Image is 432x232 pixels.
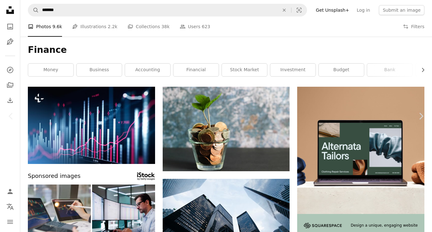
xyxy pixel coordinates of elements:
img: Financial chart and rising graph with lines and numbers and bar diagrams that illustrate stock ma... [28,87,155,164]
span: 2.2k [108,23,117,30]
button: Visual search [291,4,307,16]
a: investment [270,64,316,76]
a: Collections [4,79,16,91]
a: Explore [4,64,16,76]
a: Log in / Sign up [4,185,16,198]
button: Search Unsplash [28,4,39,16]
button: Language [4,200,16,213]
img: file-1707885205802-88dd96a21c72image [297,87,424,214]
a: Photos [4,20,16,33]
button: Menu [4,216,16,228]
a: green plant in clear glass vase [163,126,290,132]
h1: Finance [28,44,424,56]
button: Clear [277,4,291,16]
a: Log in [353,5,374,15]
a: stock market [222,64,267,76]
img: green plant in clear glass vase [163,87,290,172]
a: bank [367,64,412,76]
a: Collections 38k [128,16,170,37]
a: financial [173,64,219,76]
button: scroll list to the right [417,64,424,76]
span: 623 [202,23,210,30]
button: Submit an image [379,5,424,15]
a: business [77,64,122,76]
a: Illustrations 2.2k [72,16,117,37]
button: Filters [403,16,424,37]
a: money [28,64,73,76]
span: 38k [161,23,170,30]
a: accounting [125,64,170,76]
img: file-1705255347840-230a6ab5bca9image [304,223,342,228]
a: Illustrations [4,35,16,48]
form: Find visuals sitewide [28,4,307,16]
span: Sponsored images [28,172,80,181]
a: Next [410,86,432,147]
a: Users 623 [180,16,210,37]
a: Financial chart and rising graph with lines and numbers and bar diagrams that illustrate stock ma... [28,122,155,128]
a: budget [319,64,364,76]
a: low angle photo of city high rise buildings during daytime [163,218,290,224]
a: Get Unsplash+ [312,5,353,15]
span: Design a unique, engaging website [351,223,418,228]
